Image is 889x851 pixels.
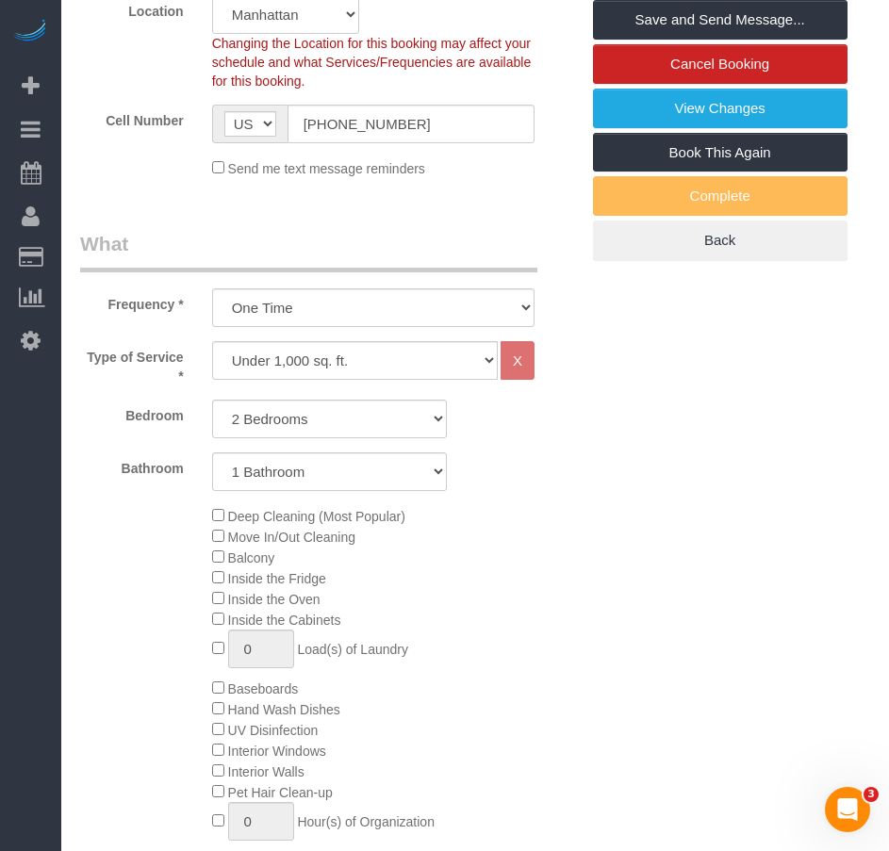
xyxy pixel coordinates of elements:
span: Balcony [228,550,275,565]
input: Cell Number [288,105,535,143]
a: Back [593,221,848,260]
span: UV Disinfection [228,723,319,738]
label: Bathroom [66,452,198,478]
span: Baseboards [228,681,299,696]
legend: What [80,230,537,272]
span: Interior Walls [228,764,305,779]
img: Automaid Logo [11,19,49,45]
span: Load(s) of Laundry [297,642,408,657]
span: Changing the Location for this booking may affect your schedule and what Services/Frequencies are... [212,36,532,89]
iframe: Intercom live chat [825,787,870,832]
span: Inside the Oven [228,592,321,607]
span: Hand Wash Dishes [228,702,340,717]
a: Book This Again [593,133,848,172]
label: Type of Service * [66,341,198,385]
a: Cancel Booking [593,44,848,84]
span: Send me text message reminders [228,161,425,176]
a: View Changes [593,89,848,128]
span: Pet Hair Clean-up [228,785,333,800]
span: Inside the Cabinets [228,613,341,628]
label: Frequency * [66,288,198,314]
span: Move In/Out Cleaning [228,530,355,545]
span: Deep Cleaning (Most Popular) [228,509,405,524]
span: Interior Windows [228,744,326,759]
span: Hour(s) of Organization [297,814,435,829]
label: Cell Number [66,105,198,130]
label: Bedroom [66,400,198,425]
span: Inside the Fridge [228,571,326,586]
span: 3 [864,787,879,802]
